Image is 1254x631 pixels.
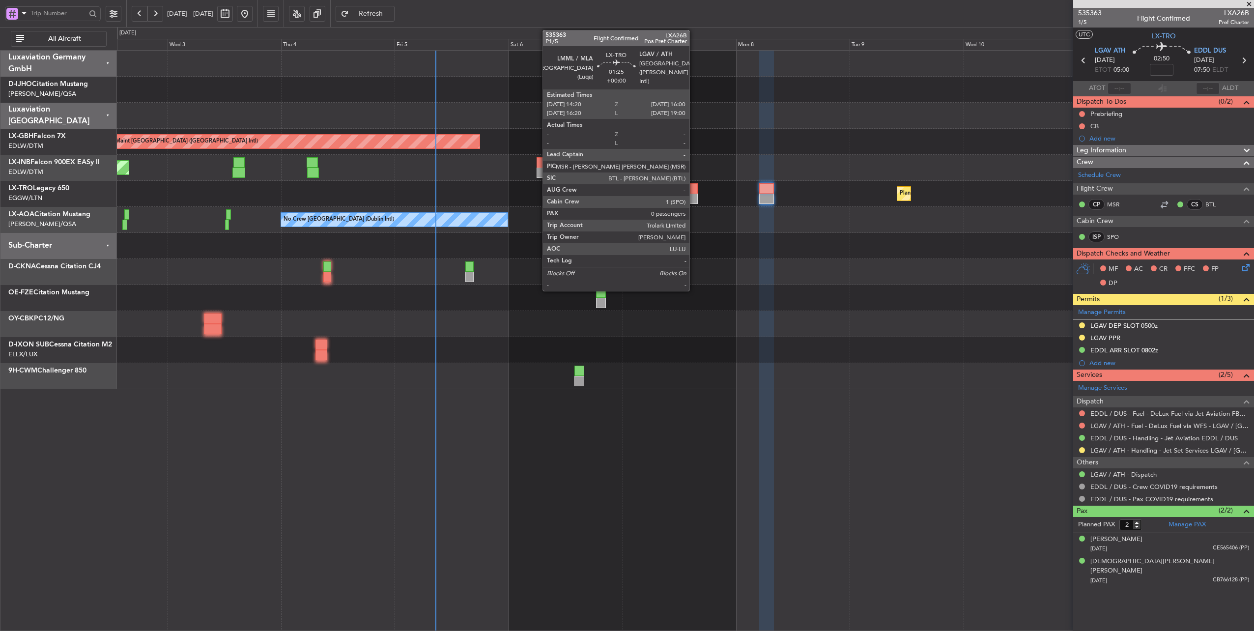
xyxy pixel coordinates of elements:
span: [DATE] - [DATE] [167,9,213,18]
div: Tue 9 [850,39,963,51]
div: Sat 6 [509,39,622,51]
span: LGAV ATH [1095,46,1126,56]
a: EDDL / DUS - Pax COVID19 requirements [1090,495,1213,503]
span: LX-TRO [8,185,33,192]
span: CB766128 (PP) [1213,576,1249,584]
input: Trip Number [30,6,86,21]
a: LX-GBHFalcon 7X [8,133,66,140]
a: LGAV / ATH - Dispatch [1090,470,1157,479]
div: EDDL ARR SLOT 0802z [1090,346,1158,354]
div: Mon 8 [736,39,850,51]
span: LX-INB [8,159,30,166]
div: [DEMOGRAPHIC_DATA][PERSON_NAME] [PERSON_NAME] [1090,557,1249,576]
div: [PERSON_NAME] [1090,535,1142,545]
label: Planned PAX [1078,520,1115,530]
span: [DATE] [1194,56,1214,65]
span: Cabin Crew [1077,216,1113,227]
a: D-IXON SUBCessna Citation M2 [8,341,112,348]
div: Prebriefing [1090,110,1122,118]
span: Crew [1077,157,1093,168]
a: MSR [1107,200,1129,209]
span: ETOT [1095,65,1111,75]
span: 535363 [1078,8,1102,18]
div: CS [1187,199,1203,210]
span: CE565406 (PP) [1213,544,1249,552]
a: [PERSON_NAME]/QSA [8,220,76,229]
div: LGAV DEP SLOT 0500z [1090,321,1158,330]
span: Refresh [351,10,391,17]
input: --:-- [1108,83,1131,94]
a: LGAV / ATH - Fuel - DeLux Fuel via WFS - LGAV / [GEOGRAPHIC_DATA] [1090,422,1249,430]
a: Schedule Crew [1078,171,1121,180]
div: Planned Maint Dusseldorf [900,186,964,201]
span: 1/5 [1078,18,1102,27]
a: LX-TROLegacy 650 [8,185,69,192]
span: [DATE] [1090,545,1107,552]
span: [DATE] [1095,56,1115,65]
div: Thu 4 [281,39,395,51]
span: (2/5) [1219,370,1233,380]
div: ISP [1088,231,1105,242]
a: Manage Permits [1078,308,1126,317]
a: Manage Services [1078,383,1127,393]
span: ELDT [1212,65,1228,75]
div: Wed 3 [168,39,281,51]
span: 9H-CWM [8,367,37,374]
span: (1/3) [1219,293,1233,304]
div: Wed 10 [964,39,1077,51]
a: BTL [1205,200,1227,209]
a: OE-FZECitation Mustang [8,289,89,296]
span: 05:00 [1113,65,1129,75]
button: Refresh [336,6,395,22]
span: D-IJHO [8,81,32,87]
a: SPO [1107,232,1129,241]
a: EDDL / DUS - Crew COVID19 requirements [1090,483,1218,491]
span: Leg Information [1077,145,1126,156]
span: OE-FZE [8,289,33,296]
span: D-CKNA [8,263,36,270]
span: CR [1159,264,1168,274]
a: [PERSON_NAME]/QSA [8,89,76,98]
span: Dispatch Checks and Weather [1077,248,1170,259]
span: MF [1109,264,1118,274]
div: Flight Confirmed [1137,13,1190,24]
a: Manage PAX [1168,520,1206,530]
span: FP [1211,264,1219,274]
a: EDDL / DUS - Handling - Jet Aviation EDDL / DUS [1090,434,1238,442]
a: EGGW/LTN [8,194,42,202]
span: Services [1077,370,1102,381]
span: LX-AOA [8,211,34,218]
a: ELLX/LUX [8,350,37,359]
span: FFC [1184,264,1195,274]
span: Permits [1077,294,1100,305]
a: EDDL / DUS - Fuel - DeLux Fuel via Jet Aviation FBO - EDDL / DUS [1090,409,1249,418]
div: [DATE] [119,29,136,37]
div: Add new [1089,359,1249,367]
div: CB [1090,122,1099,130]
span: Pref Charter [1219,18,1249,27]
span: ALDT [1222,84,1238,93]
span: Dispatch [1077,396,1104,407]
span: EDDL DUS [1194,46,1226,56]
span: 07:50 [1194,65,1210,75]
span: D-IXON SUB [8,341,49,348]
span: 02:50 [1154,54,1169,64]
span: DP [1109,279,1117,288]
a: OY-CBKPC12/NG [8,315,64,322]
div: Add new [1089,134,1249,143]
div: Fri 5 [395,39,508,51]
div: CP [1088,199,1105,210]
div: No Crew [GEOGRAPHIC_DATA] (Dublin Intl) [284,212,394,227]
a: D-IJHOCitation Mustang [8,81,88,87]
span: Dispatch To-Dos [1077,96,1126,108]
span: LX-TRO [1152,31,1176,41]
a: EDLW/DTM [8,168,43,176]
span: [DATE] [1090,577,1107,584]
a: EDLW/DTM [8,142,43,150]
a: 9H-CWMChallenger 850 [8,367,86,374]
span: Pax [1077,506,1087,517]
a: LX-AOACitation Mustang [8,211,90,218]
span: Others [1077,457,1098,468]
button: All Aircraft [11,31,107,47]
a: D-CKNACessna Citation CJ4 [8,263,101,270]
